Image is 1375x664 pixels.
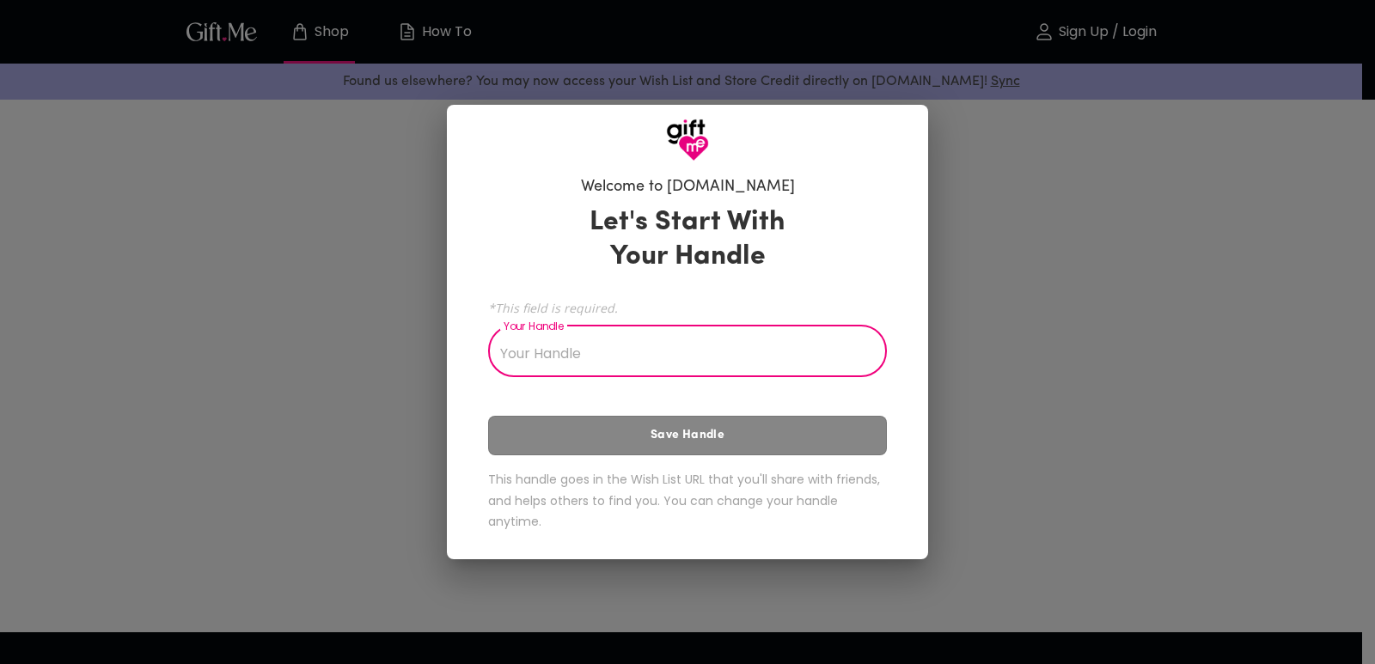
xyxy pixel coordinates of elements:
h3: Let's Start With Your Handle [568,205,807,274]
input: Your Handle [488,329,868,377]
h6: This handle goes in the Wish List URL that you'll share with friends, and helps others to find yo... [488,469,887,533]
img: GiftMe Logo [666,119,709,161]
span: *This field is required. [488,300,887,316]
h6: Welcome to [DOMAIN_NAME] [581,177,795,198]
